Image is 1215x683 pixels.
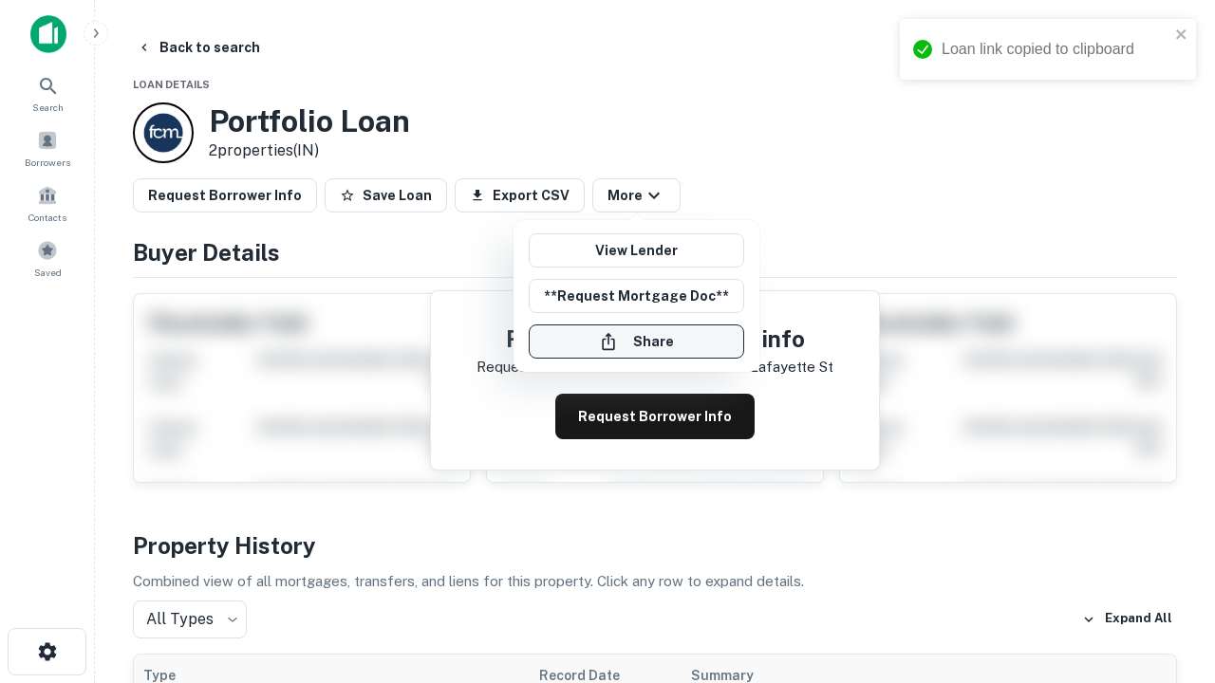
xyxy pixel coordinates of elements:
button: **Request Mortgage Doc** [529,279,744,313]
a: View Lender [529,233,744,268]
div: Loan link copied to clipboard [942,38,1169,61]
iframe: Chat Widget [1120,471,1215,562]
button: Share [529,324,744,359]
button: close [1175,27,1188,45]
